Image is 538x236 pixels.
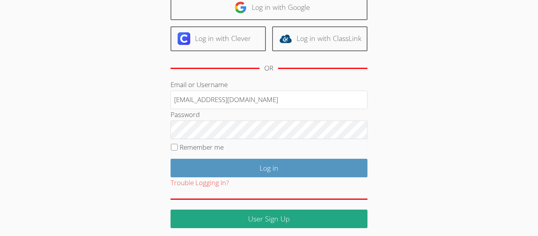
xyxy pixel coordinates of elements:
div: OR [264,63,273,74]
img: classlink-logo-d6bb404cc1216ec64c9a2012d9dc4662098be43eaf13dc465df04b49fa7ab582.svg [279,32,292,45]
label: Email or Username [171,80,228,89]
img: clever-logo-6eab21bc6e7a338710f1a6ff85c0baf02591cd810cc4098c63d3a4b26e2feb20.svg [178,32,190,45]
label: Password [171,110,200,119]
label: Remember me [180,143,224,152]
a: User Sign Up [171,210,367,228]
img: google-logo-50288ca7cdecda66e5e0955fdab243c47b7ad437acaf1139b6f446037453330a.svg [234,1,247,14]
button: Trouble Logging In? [171,177,229,189]
a: Log in with ClassLink [272,26,367,51]
a: Log in with Clever [171,26,266,51]
input: Log in [171,159,367,177]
